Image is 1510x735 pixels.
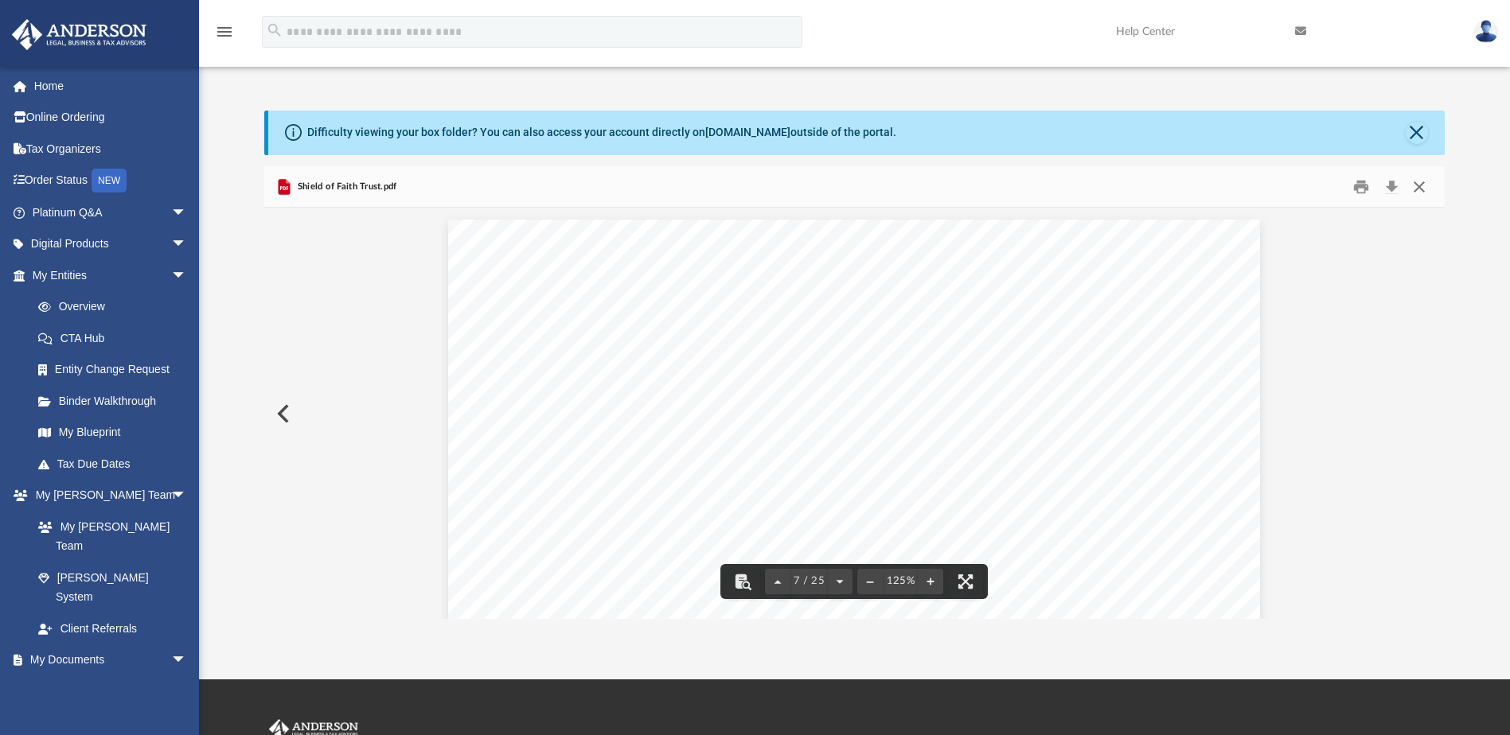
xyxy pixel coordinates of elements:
[22,448,211,480] a: Tax Due Dates
[264,208,1444,618] div: Document Viewer
[171,228,203,261] span: arrow_drop_down
[1106,577,1126,592] span: e is
[11,165,211,197] a: Order StatusNEW
[791,576,828,586] span: 7 / 25
[22,417,203,449] a: My Blueprint
[171,644,203,677] span: arrow_drop_down
[599,351,931,365] span: assets, less expenses, to the Beneficiaries without notice.
[11,228,211,260] a: Digital Productsarrow_drop_down
[650,384,773,399] span: Additional Funding
[7,19,151,50] img: Anderson Advisors Platinum Portal
[599,384,615,399] span: (e)
[1345,174,1377,199] button: Print
[551,595,849,609] span: conveyed, free of this trust, as hereinafter provided
[599,456,613,470] span: be
[22,675,195,707] a: Box
[264,208,1444,618] div: File preview
[1406,122,1428,144] button: Close
[726,564,761,599] button: Toggle findbar
[264,391,299,436] button: Previous File
[22,612,203,644] a: Client Referrals
[1377,174,1406,199] button: Download
[599,334,1090,348] span: to the trust, Trustee shall have the right to terminate this trust and distribute the trust
[215,30,234,41] a: menu
[654,489,743,504] span: Consideration
[22,511,195,562] a: My [PERSON_NAME] Team
[11,70,211,102] a: Home
[215,22,234,41] i: menu
[838,544,1118,558] span: Trustee subject to all existing claims against the
[918,564,943,599] button: Zoom in
[551,489,626,504] span: Section 1.06
[294,180,396,194] span: Shield of Faith Trust.pdf
[551,544,833,558] span: conveyance will be accepted and will be held by
[1405,174,1434,199] button: Close
[171,196,203,229] span: arrow_drop_down
[171,259,203,292] span: arrow_drop_down
[22,385,211,417] a: Binder Walkthrough
[266,21,283,39] i: search
[857,564,883,599] button: Zoom out
[599,439,1093,453] span: Trustee shall be subject to all of the terms and conditions of this agreement and shall
[599,422,1091,437] span: All additional property interests transferred, assigned, conveyed and delivered to the
[827,564,853,599] button: Next page
[948,564,983,599] button: Enter fullscreen
[1474,20,1498,43] img: User Pic
[11,644,203,676] a: My Documentsarrow_drop_down
[11,480,203,511] a: My [PERSON_NAME] Teamarrow_drop_down
[11,259,211,291] a: My Entitiesarrow_drop_down
[551,561,1149,575] span: beneficiaries, whether the claims are of record or otherwise. The property will be held under the...
[307,124,896,141] div: Difficulty viewing your box folder? You can also access your account directly on outside of the p...
[264,166,1444,619] div: Preview
[599,317,1109,332] span: In the event the Trust Beneficiaries fail to contribute sufficient cash or cash equivalents
[883,576,918,586] div: Current zoom level
[22,354,211,386] a: Entity Change Request
[11,102,211,134] a: Online Ordering
[791,564,828,599] button: 7 / 25
[11,196,211,228] a: Platinum Q&Aarrow_drop_down
[171,480,203,512] span: arrow_drop_down
[616,456,1009,470] span: administered and distributed as provided in the Articles that follow.
[22,562,203,612] a: [PERSON_NAME] System
[766,564,791,599] button: Previous page
[551,577,1105,592] span: terms and conditions and for the purposes hereinafter set forth, until the whole of the trust estat
[11,133,211,165] a: Tax Organizers
[22,322,211,354] a: CTA Hub
[22,291,211,323] a: Overview
[551,527,1094,542] span: No consideration was paid by Trustee for conveyance by the Beneficiaries into this trust. The
[92,169,127,192] div: NEW
[705,126,790,138] a: [DOMAIN_NAME]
